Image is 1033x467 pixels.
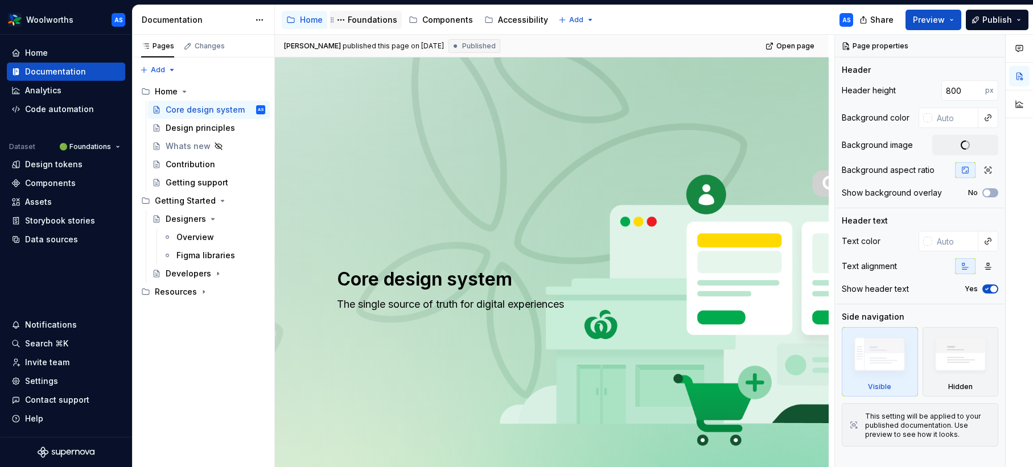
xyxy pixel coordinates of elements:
label: No [968,188,978,197]
div: AS [258,104,264,115]
div: Hidden [948,382,973,391]
div: Background image [842,139,913,151]
button: WoolworthsAS [2,7,130,32]
div: Code automation [25,104,94,115]
a: Core design systemAS [147,101,270,119]
span: Published [462,42,496,51]
a: Developers [147,265,270,283]
span: Add [569,15,583,24]
input: Auto [941,80,985,101]
div: Contact support [25,394,89,406]
span: Add [151,65,165,75]
div: Invite team [25,357,69,368]
div: Header [842,64,871,76]
a: Designers [147,210,270,228]
div: Home [155,86,178,97]
div: Developers [166,268,211,279]
div: Getting Started [137,192,270,210]
div: Header text [842,215,888,226]
div: Show background overlay [842,187,942,199]
span: Publish [982,14,1012,26]
div: Contribution [166,159,215,170]
span: [PERSON_NAME] [284,42,341,51]
a: Storybook stories [7,212,125,230]
a: Design tokens [7,155,125,173]
button: Publish [966,10,1028,30]
input: Auto [932,231,978,251]
a: Components [7,174,125,192]
div: Documentation [142,14,249,26]
div: Page tree [282,9,553,31]
span: Share [870,14,894,26]
div: Side navigation [842,311,904,323]
div: Home [300,14,323,26]
div: Background color [842,112,909,123]
div: Visible [868,382,891,391]
div: Woolworths [26,14,73,26]
div: AS [114,15,123,24]
div: Header height [842,85,896,96]
a: Accessibility [480,11,553,29]
input: Auto [932,108,978,128]
div: Getting support [166,177,228,188]
div: Designers [166,213,206,225]
button: Add [555,12,598,28]
a: Home [282,11,327,29]
span: Open page [776,42,814,51]
div: Design tokens [25,159,83,170]
label: Yes [965,284,978,294]
a: Analytics [7,81,125,100]
div: Pages [141,42,174,51]
p: px [985,86,994,95]
div: Analytics [25,85,61,96]
div: Home [25,47,48,59]
div: Figma libraries [176,250,235,261]
button: Add [137,62,179,78]
svg: Supernova Logo [38,447,94,458]
div: Home [137,82,270,101]
a: Overview [158,228,270,246]
div: Assets [25,196,52,208]
button: Preview [906,10,961,30]
div: Components [25,177,76,189]
div: Search ⌘K [25,338,68,349]
span: 🟢 Foundations [59,142,111,151]
div: Design principles [166,122,235,134]
div: Hidden [923,327,999,396]
div: Overview [176,232,214,243]
div: Foundations [348,14,397,26]
a: Assets [7,193,125,211]
a: Components [404,11,478,29]
div: Show header text [842,283,909,295]
div: Settings [25,375,58,387]
div: Help [25,413,43,424]
img: 551ca721-6c59-42a7-accd-e26345b0b9d6.png [8,13,22,27]
div: Notifications [25,319,77,330]
div: Getting Started [155,195,216,206]
div: Components [422,14,473,26]
div: Text alignment [842,261,897,272]
div: Core design system [166,104,245,115]
div: Page tree [137,82,270,301]
button: 🟢 Foundations [54,139,125,155]
a: Contribution [147,155,270,173]
button: Share [854,10,901,30]
a: Whats new [147,137,270,155]
div: Storybook stories [25,215,95,226]
a: Open page [762,38,820,54]
div: published this page on [DATE] [343,42,444,51]
span: Preview [913,14,945,26]
textarea: The single source of truth for digital experiences [335,295,765,313]
div: Resources [137,283,270,301]
button: Search ⌘K [7,334,125,353]
a: Invite team [7,353,125,371]
button: Help [7,410,125,428]
a: Settings [7,372,125,390]
div: Resources [155,286,197,297]
a: Design principles [147,119,270,137]
div: Changes [195,42,225,51]
a: Documentation [7,63,125,81]
a: Getting support [147,173,270,192]
div: Data sources [25,234,78,245]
